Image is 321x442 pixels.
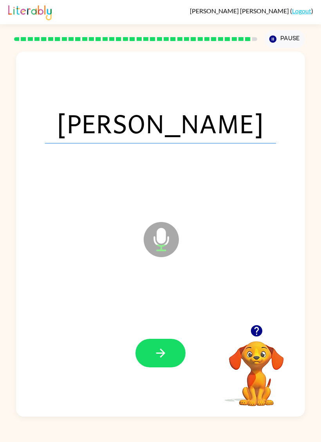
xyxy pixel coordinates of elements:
[217,329,296,407] video: Your browser must support playing .mp4 files to use Literably. Please try using another browser.
[190,7,313,14] div: ( )
[45,103,276,143] span: [PERSON_NAME]
[265,30,305,48] button: Pause
[8,3,52,20] img: Literably
[292,7,311,14] a: Logout
[190,7,290,14] span: [PERSON_NAME] [PERSON_NAME]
